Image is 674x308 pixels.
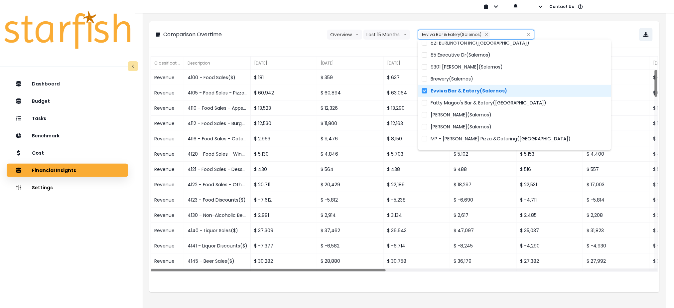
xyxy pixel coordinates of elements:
[583,57,650,70] div: [DATE]
[517,223,583,238] div: $ 35,037
[184,85,251,100] div: 4105 - Food Sales - Pizza($)
[151,116,184,131] div: Revenue
[317,131,384,146] div: $ 9,476
[431,111,491,118] span: [PERSON_NAME](Salernos)
[527,33,531,37] svg: close
[431,147,565,154] span: MP - Whiskey Hill Brewing + Kitchen([GEOGRAPHIC_DATA])
[517,146,583,162] div: $ 5,153
[431,64,503,70] span: 9301 [PERSON_NAME](Salernos)
[151,57,184,70] div: Classification
[7,181,128,194] button: Settings
[450,253,517,269] div: $ 36,179
[317,223,384,238] div: $ 37,462
[317,116,384,131] div: $ 11,800
[251,85,317,100] div: $ 60,942
[384,253,450,269] div: $ 30,758
[583,253,650,269] div: $ 27,992
[583,70,650,85] div: $ 562
[317,85,384,100] div: $ 60,894
[384,238,450,253] div: $ -6,714
[7,146,128,160] button: Cost
[7,94,128,108] button: Budget
[251,223,317,238] div: $ 37,309
[151,162,184,177] div: Revenue
[384,177,450,192] div: $ 22,189
[251,146,317,162] div: $ 5,130
[151,223,184,238] div: Revenue
[450,238,517,253] div: $ -8,245
[251,70,317,85] div: $ 181
[251,208,317,223] div: $ 2,991
[251,116,317,131] div: $ 12,530
[32,150,44,156] p: Cost
[422,32,482,37] span: Evviva Bar & Eatery(Salernos)
[450,162,517,177] div: $ 488
[517,253,583,269] div: $ 27,382
[384,162,450,177] div: $ 438
[32,98,50,104] p: Budget
[384,85,450,100] div: $ 63,064
[184,100,251,116] div: 4110 - Food Sales - Apps($)
[184,116,251,131] div: 4112 - Food Sales - Burgers/Sand($)
[317,253,384,269] div: $ 28,880
[251,177,317,192] div: $ 20,711
[583,223,650,238] div: $ 31,823
[431,99,546,106] span: Fatty Magoo's Bar & Eatery([GEOGRAPHIC_DATA])
[431,52,490,58] span: 85 Executive Dr(Salernos)
[384,70,450,85] div: $ 637
[363,30,410,40] button: Last 15 Monthsarrow down line
[317,238,384,253] div: $ -6,582
[184,238,251,253] div: 4141 - Liquor Discounts($)
[384,192,450,208] div: $ -5,238
[151,192,184,208] div: Revenue
[384,223,450,238] div: $ 36,643
[431,135,571,142] span: MP - [PERSON_NAME] Pizza &Catering([GEOGRAPHIC_DATA])
[431,76,473,82] span: Brewery(Salernos)
[384,116,450,131] div: $ 12,163
[583,146,650,162] div: $ 4,400
[450,146,517,162] div: $ 5,102
[450,192,517,208] div: $ -6,690
[317,100,384,116] div: $ 12,326
[583,131,650,146] div: $ 8,437
[317,192,384,208] div: $ -5,812
[583,177,650,192] div: $ 17,003
[251,192,317,208] div: $ -7,612
[583,162,650,177] div: $ 557
[583,192,650,208] div: $ -5,814
[184,253,251,269] div: 4145 - Beer Sales($)
[483,31,490,38] button: Remove
[151,177,184,192] div: Revenue
[420,31,490,38] div: Evviva Bar & Eatery(Salernos)
[151,238,184,253] div: Revenue
[151,70,184,85] div: Revenue
[583,85,650,100] div: $ 51,117
[251,57,317,70] div: [DATE]
[317,177,384,192] div: $ 20,429
[517,238,583,253] div: $ -4,290
[450,208,517,223] div: $ 2,617
[151,253,184,269] div: Revenue
[583,116,650,131] div: $ 9,218
[384,208,450,223] div: $ 3,134
[32,133,60,139] p: Benchmark
[583,100,650,116] div: $ 10,578
[151,208,184,223] div: Revenue
[184,208,251,223] div: 4130 - Non-Alcoholic Beverage Sales($)
[163,31,222,39] p: Comparison Overtime
[317,146,384,162] div: $ 4,846
[32,81,60,87] p: Dashboard
[355,31,359,38] svg: arrow down line
[151,131,184,146] div: Revenue
[384,131,450,146] div: $ 8,150
[517,162,583,177] div: $ 516
[251,253,317,269] div: $ 30,282
[184,177,251,192] div: 4122 - Food Sales - Other($)
[251,162,317,177] div: $ 430
[431,40,529,46] span: 821 BURLINGTON INC([GEOGRAPHIC_DATA])
[184,223,251,238] div: 4140 - Liquor Sales($)
[450,223,517,238] div: $ 47,097
[317,162,384,177] div: $ 564
[450,177,517,192] div: $ 18,297
[184,57,251,70] div: Description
